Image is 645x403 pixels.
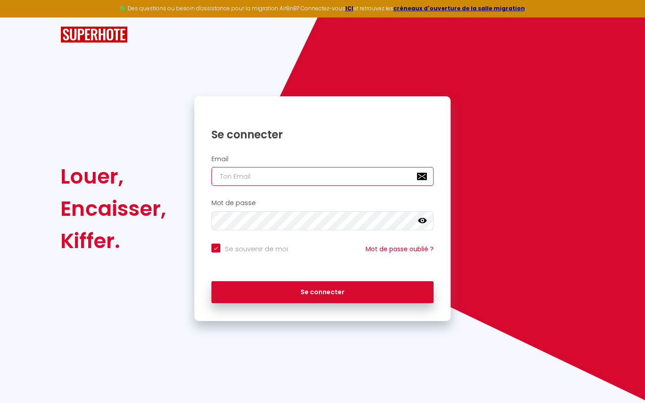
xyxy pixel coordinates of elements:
[60,160,166,193] div: Louer,
[365,244,434,253] a: Mot de passe oublié ?
[60,193,166,225] div: Encaisser,
[393,4,525,12] a: créneaux d'ouverture de la salle migration
[211,199,434,207] h2: Mot de passe
[60,26,128,43] img: SuperHote logo
[211,128,434,141] h1: Se connecter
[7,4,34,30] button: Ouvrir le widget de chat LiveChat
[60,225,166,257] div: Kiffer.
[345,4,353,12] a: ICI
[211,281,434,304] button: Se connecter
[211,155,434,163] h2: Email
[211,167,434,186] input: Ton Email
